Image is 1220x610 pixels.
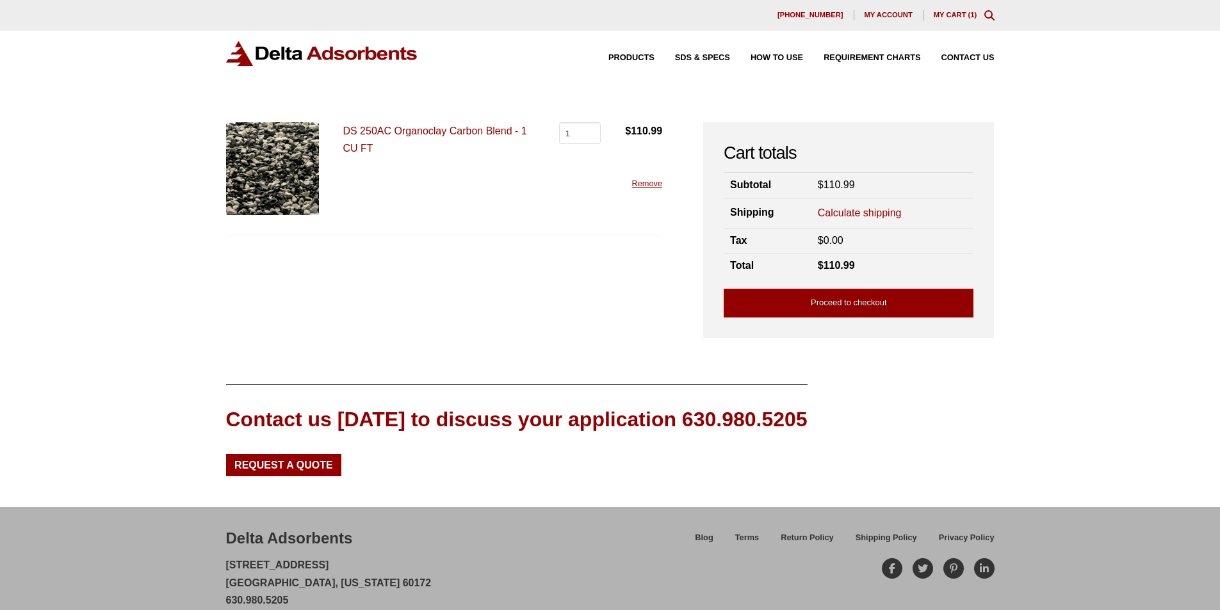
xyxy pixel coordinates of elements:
[724,253,811,278] th: Total
[777,12,843,19] span: [PHONE_NUMBER]
[751,54,803,62] span: How to Use
[865,12,913,19] span: My account
[724,229,811,253] th: Tax
[343,125,526,154] a: DS 250AC Organoclay Carbon Blend - 1 CU FT
[818,206,902,220] a: Calculate shipping
[675,54,730,62] span: SDS & SPECS
[724,173,811,198] th: Subtotal
[818,235,843,246] bdi: 0.00
[939,534,995,542] span: Privacy Policy
[684,531,724,553] a: Blog
[234,460,333,470] span: Request a Quote
[824,54,920,62] span: Requirement Charts
[818,260,855,271] bdi: 110.99
[631,179,662,188] a: Remove this item
[856,534,917,542] span: Shipping Policy
[928,531,995,553] a: Privacy Policy
[845,531,928,553] a: Shipping Policy
[226,454,342,476] a: Request a Quote
[818,179,855,190] bdi: 110.99
[588,54,655,62] a: Products
[818,260,824,271] span: $
[767,10,854,20] a: [PHONE_NUMBER]
[941,54,995,62] span: Contact Us
[803,54,920,62] a: Requirement Charts
[730,54,803,62] a: How to Use
[735,534,759,542] span: Terms
[226,41,418,66] img: Delta Adsorbents
[625,125,662,136] bdi: 110.99
[770,531,845,553] a: Return Policy
[625,125,631,136] span: $
[921,54,995,62] a: Contact Us
[818,179,824,190] span: $
[724,143,973,164] h2: Cart totals
[818,235,824,246] span: $
[655,54,730,62] a: SDS & SPECS
[724,198,811,228] th: Shipping
[226,122,319,215] img: DS 250AC Organoclay Carbon Blend - 1 CU FT
[695,534,713,542] span: Blog
[724,289,973,317] a: Proceed to checkout
[608,54,655,62] span: Products
[724,531,770,553] a: Terms
[984,10,995,20] div: Toggle Modal Content
[854,10,923,20] a: My account
[559,122,601,144] input: Product quantity
[226,405,808,434] div: Contact us [DATE] to discuss your application 630.980.5205
[970,11,974,19] span: 1
[781,534,834,542] span: Return Policy
[934,11,977,19] a: My Cart (1)
[226,527,353,549] div: Delta Adsorbents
